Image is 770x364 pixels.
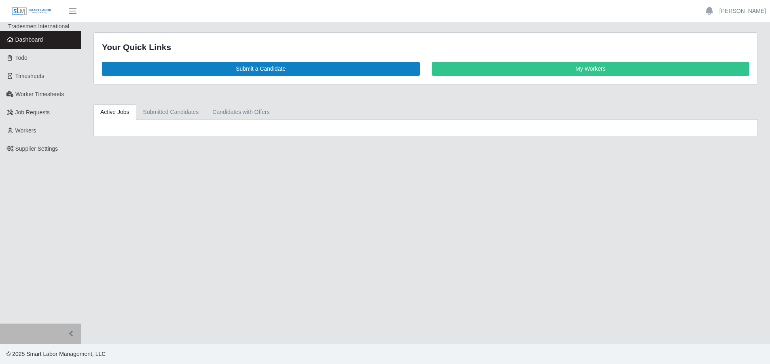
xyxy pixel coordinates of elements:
[15,73,44,79] span: Timesheets
[15,109,50,116] span: Job Requests
[11,7,52,16] img: SLM Logo
[102,62,420,76] a: Submit a Candidate
[136,104,206,120] a: Submitted Candidates
[6,351,106,357] span: © 2025 Smart Labor Management, LLC
[93,104,136,120] a: Active Jobs
[432,62,750,76] a: My Workers
[15,127,36,134] span: Workers
[15,91,64,97] span: Worker Timesheets
[8,23,69,29] span: Tradesmen International
[102,41,749,54] div: Your Quick Links
[205,104,276,120] a: Candidates with Offers
[15,145,58,152] span: Supplier Settings
[15,55,27,61] span: Todo
[719,7,766,15] a: [PERSON_NAME]
[15,36,43,43] span: Dashboard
